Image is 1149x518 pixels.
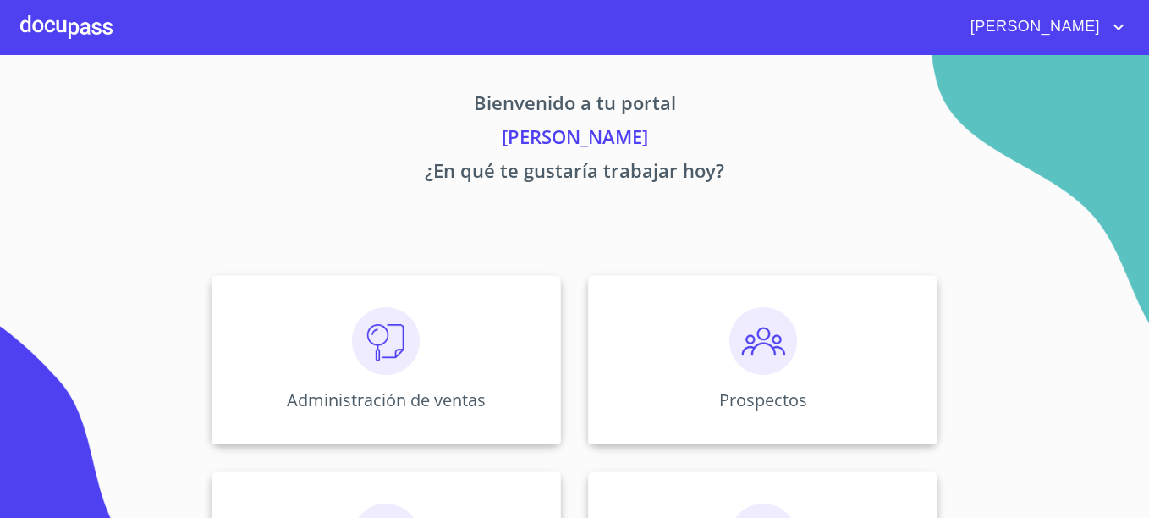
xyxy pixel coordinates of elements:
[53,157,1096,190] p: ¿En qué te gustaría trabajar hoy?
[53,89,1096,123] p: Bienvenido a tu portal
[287,388,486,411] p: Administración de ventas
[53,123,1096,157] p: [PERSON_NAME]
[958,14,1108,41] span: [PERSON_NAME]
[958,14,1129,41] button: account of current user
[719,388,807,411] p: Prospectos
[729,307,797,375] img: prospectos.png
[352,307,420,375] img: consulta.png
